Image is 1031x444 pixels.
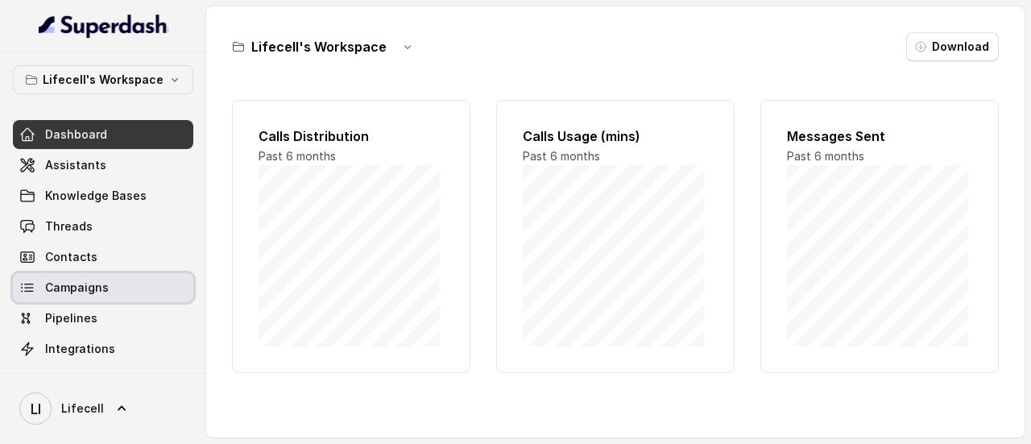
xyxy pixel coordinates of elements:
[259,149,336,163] span: Past 6 months
[13,243,193,272] a: Contacts
[45,127,107,143] span: Dashboard
[251,37,387,56] h3: Lifecell's Workspace
[45,218,93,234] span: Threads
[523,127,708,146] h2: Calls Usage (mins)
[31,400,41,417] text: LI
[13,365,193,394] a: API Settings
[43,70,164,89] p: Lifecell's Workspace
[45,188,147,204] span: Knowledge Bases
[45,310,97,326] span: Pipelines
[45,341,115,357] span: Integrations
[13,273,193,302] a: Campaigns
[13,151,193,180] a: Assistants
[13,120,193,149] a: Dashboard
[13,212,193,241] a: Threads
[13,65,193,94] button: Lifecell's Workspace
[61,400,104,417] span: Lifecell
[787,127,972,146] h2: Messages Sent
[787,149,864,163] span: Past 6 months
[13,386,193,431] a: Lifecell
[13,304,193,333] a: Pipelines
[45,249,97,265] span: Contacts
[13,181,193,210] a: Knowledge Bases
[13,334,193,363] a: Integrations
[906,32,999,61] button: Download
[45,371,115,388] span: API Settings
[45,280,109,296] span: Campaigns
[523,149,600,163] span: Past 6 months
[45,157,106,173] span: Assistants
[259,127,444,146] h2: Calls Distribution
[39,13,168,39] img: light.svg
